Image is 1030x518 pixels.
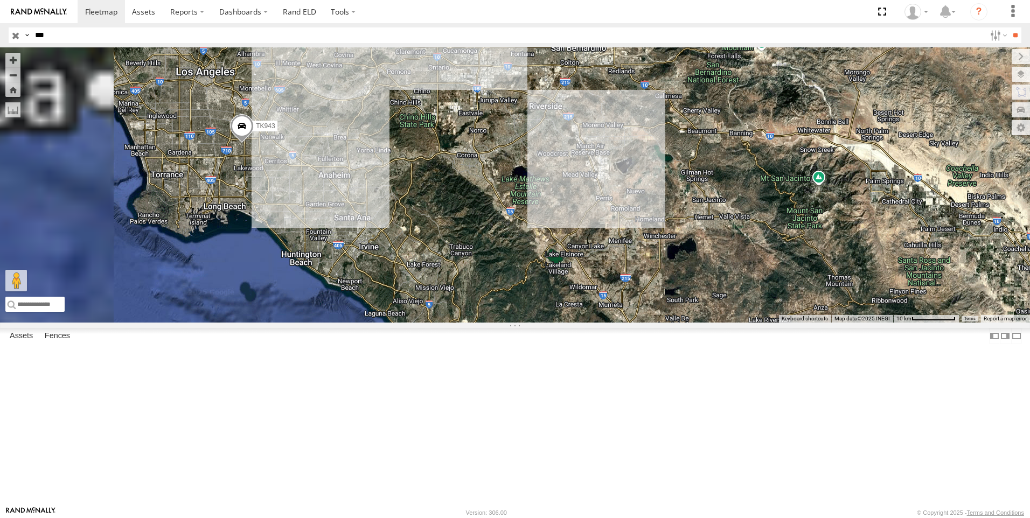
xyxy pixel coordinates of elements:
button: Zoom out [5,67,20,82]
a: Terms and Conditions [967,509,1024,516]
label: Measure [5,102,20,117]
label: Dock Summary Table to the Left [989,328,1000,344]
a: Terms (opens in new tab) [964,317,976,321]
button: Zoom in [5,53,20,67]
button: Map Scale: 10 km per 78 pixels [893,315,959,323]
button: Drag Pegman onto the map to open Street View [5,270,27,291]
label: Hide Summary Table [1011,328,1022,344]
i: ? [970,3,987,20]
span: TK943 [256,122,275,129]
label: Search Query [23,27,31,43]
button: Zoom Home [5,82,20,97]
label: Search Filter Options [986,27,1009,43]
label: Dock Summary Table to the Right [1000,328,1011,344]
label: Map Settings [1012,120,1030,135]
img: rand-logo.svg [11,8,67,16]
div: © Copyright 2025 - [917,509,1024,516]
a: Report a map error [984,316,1027,321]
label: Assets [4,328,38,344]
div: Version: 306.00 [466,509,507,516]
span: Map data ©2025 INEGI [834,316,890,321]
button: Keyboard shortcuts [782,315,828,323]
label: Fences [39,328,75,344]
a: Visit our Website [6,507,55,518]
div: Norma Casillas [901,4,932,20]
span: 10 km [896,316,911,321]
